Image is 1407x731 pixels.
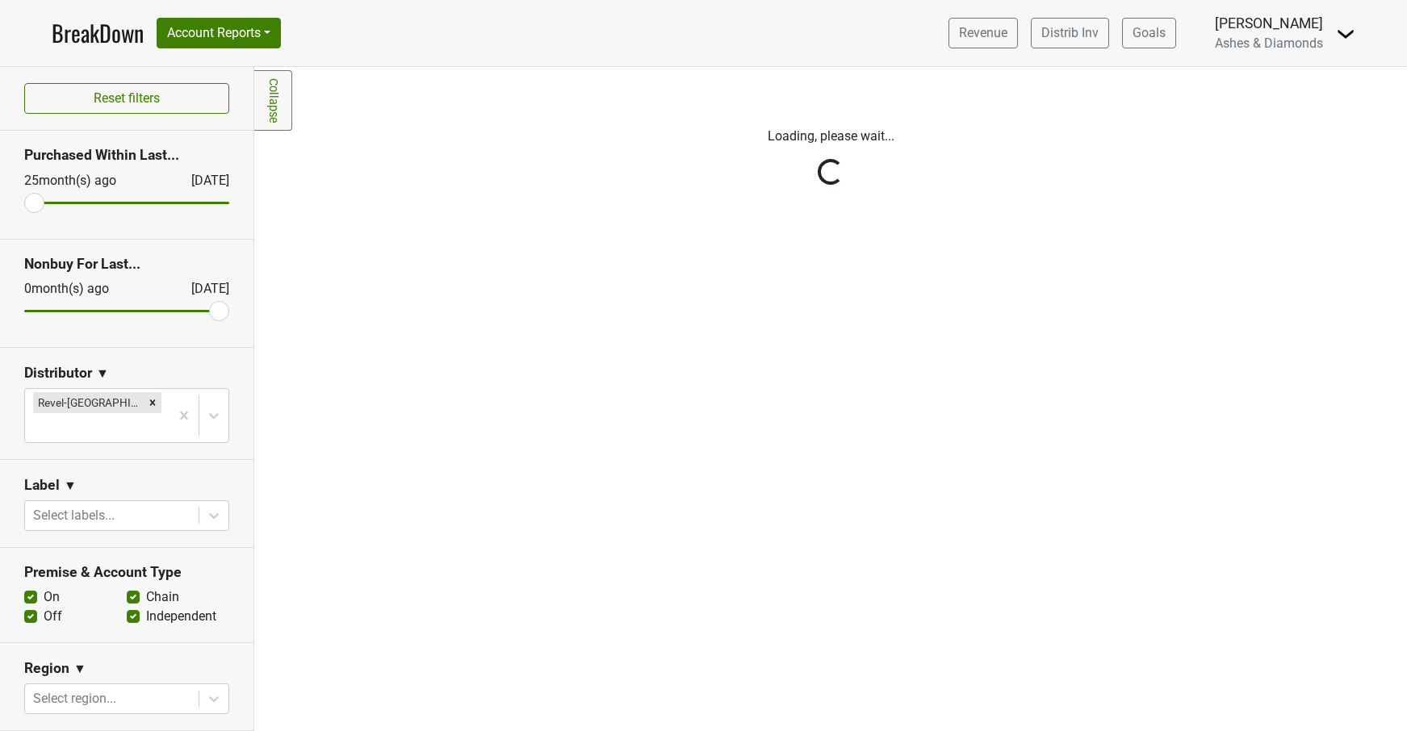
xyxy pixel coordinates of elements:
[1031,18,1109,48] a: Distrib Inv
[157,18,281,48] button: Account Reports
[948,18,1018,48] a: Revenue
[1122,18,1176,48] a: Goals
[1215,36,1323,51] span: Ashes & Diamonds
[254,70,292,131] a: Collapse
[383,127,1279,146] p: Loading, please wait...
[52,16,144,50] a: BreakDown
[1215,13,1323,34] div: [PERSON_NAME]
[1336,24,1355,44] img: Dropdown Menu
